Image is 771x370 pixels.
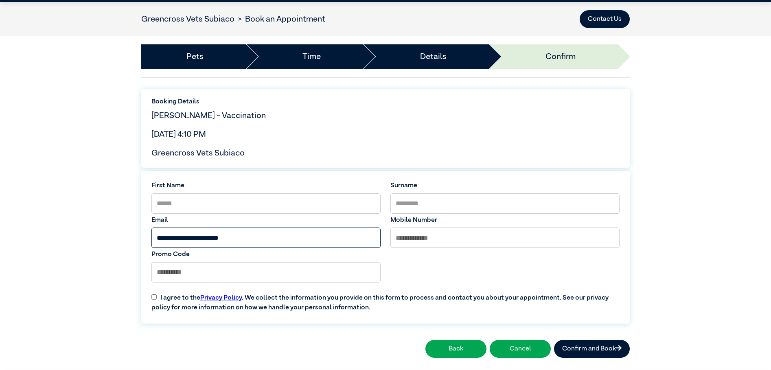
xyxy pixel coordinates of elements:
[151,215,381,225] label: Email
[186,50,204,63] a: Pets
[234,13,325,25] li: Book an Appointment
[151,250,381,259] label: Promo Code
[151,294,157,300] input: I agree to thePrivacy Policy. We collect the information you provide on this form to process and ...
[151,181,381,190] label: First Name
[490,340,551,358] button: Cancel
[200,295,242,301] a: Privacy Policy
[147,287,624,313] label: I agree to the . We collect the information you provide on this form to process and contact you a...
[141,15,234,23] a: Greencross Vets Subiaco
[425,340,486,358] button: Back
[554,340,630,358] button: Confirm and Book
[151,130,206,138] span: [DATE] 4:10 PM
[151,97,620,107] label: Booking Details
[151,112,266,120] span: [PERSON_NAME] - Vaccination
[151,149,245,157] span: Greencross Vets Subiaco
[302,50,321,63] a: Time
[580,10,630,28] button: Contact Us
[420,50,447,63] a: Details
[141,13,325,25] nav: breadcrumb
[390,181,620,190] label: Surname
[390,215,620,225] label: Mobile Number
